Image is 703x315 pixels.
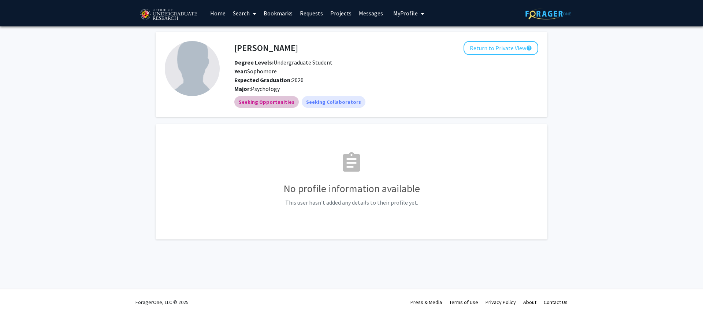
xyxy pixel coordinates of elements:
[207,0,229,26] a: Home
[251,85,280,92] span: Psychology
[165,198,538,207] p: This user hasn't added any details to their profile yet.
[234,85,251,92] b: Major:
[137,6,199,24] img: University of Maryland Logo
[410,299,442,305] a: Press & Media
[156,124,547,239] fg-card: No Profile Information
[135,289,189,315] div: ForagerOne, LLC © 2025
[234,59,274,66] b: Degree Levels:
[5,282,31,309] iframe: Chat
[165,183,538,195] h3: No profile information available
[165,41,220,96] img: Profile Picture
[393,10,418,17] span: My Profile
[234,76,304,84] span: 2026
[523,299,536,305] a: About
[340,151,363,175] mat-icon: assignment
[464,41,538,55] button: Return to Private View
[234,76,292,84] b: Expected Graduation:
[260,0,296,26] a: Bookmarks
[234,59,332,66] span: Undergraduate Student
[234,96,299,108] mat-chip: Seeking Opportunities
[355,0,387,26] a: Messages
[234,67,247,75] b: Year:
[526,44,532,52] mat-icon: help
[486,299,516,305] a: Privacy Policy
[229,0,260,26] a: Search
[302,96,365,108] mat-chip: Seeking Collaborators
[327,0,355,26] a: Projects
[449,299,478,305] a: Terms of Use
[544,299,568,305] a: Contact Us
[234,67,277,75] span: Sophomore
[296,0,327,26] a: Requests
[525,8,571,19] img: ForagerOne Logo
[234,41,298,55] h4: [PERSON_NAME]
